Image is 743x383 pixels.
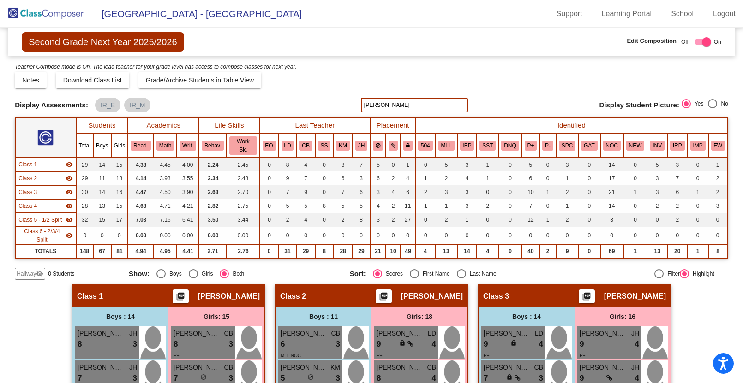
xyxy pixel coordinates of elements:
[154,227,177,244] td: 0.00
[457,227,477,244] td: 0
[556,185,578,199] td: 2
[333,171,353,185] td: 6
[128,158,154,171] td: 4.38
[522,185,540,199] td: 10
[353,171,370,185] td: 3
[581,292,592,305] mat-icon: picture_as_pdf
[578,171,600,185] td: 0
[260,171,279,185] td: 0
[15,171,76,185] td: Susan Reilly - No Class Name
[539,227,556,244] td: 0
[415,199,436,213] td: 1
[279,134,297,158] th: Lisa DeAvila
[717,100,728,108] div: No
[260,199,279,213] td: 0
[600,227,623,244] td: 0
[477,213,498,227] td: 0
[708,134,728,158] th: Fall Watch
[76,158,93,171] td: 29
[177,213,199,227] td: 6.41
[415,134,436,158] th: 504 Plan
[202,141,224,151] button: Behav.
[477,199,498,213] td: 2
[667,227,688,244] td: 0
[688,171,708,185] td: 0
[418,141,433,151] button: 504
[708,185,728,199] td: 2
[647,171,667,185] td: 3
[501,141,519,151] button: DNQ
[76,134,93,158] th: Total
[353,185,370,199] td: 6
[315,199,334,213] td: 8
[594,6,659,21] a: Learning Portal
[66,175,73,182] mat-icon: visibility
[498,158,521,171] td: 0
[15,158,76,171] td: Devon Tescher - No Class Name
[600,134,623,158] th: Not a Good Combo Candidate
[370,134,386,158] th: Keep away students
[361,98,468,112] input: Search...
[436,227,457,244] td: 0
[199,158,227,171] td: 2.24
[401,134,415,158] th: Keep with teacher
[682,99,728,111] mat-radio-group: Select an option
[579,289,595,303] button: Print Students Details
[627,36,677,46] span: Edit Composition
[559,141,575,151] button: SPC
[63,77,122,84] span: Download Class List
[498,227,521,244] td: 0
[667,213,688,227] td: 2
[600,185,623,199] td: 21
[18,188,37,196] span: Class 3
[711,141,725,151] button: FW
[111,227,128,244] td: 0
[76,227,93,244] td: 0
[128,185,154,199] td: 4.47
[180,141,196,151] button: Writ.
[623,227,647,244] td: 0
[664,6,701,21] a: School
[296,185,315,199] td: 9
[539,213,556,227] td: 1
[460,141,474,151] button: IEP
[556,199,578,213] td: 1
[22,32,184,52] span: Second Grade Next Year 2025/2026
[279,171,297,185] td: 9
[333,199,353,213] td: 5
[128,118,199,134] th: Academics
[296,213,315,227] td: 4
[296,134,315,158] th: Colleen Barta
[578,227,600,244] td: 0
[66,202,73,210] mat-icon: visibility
[177,227,199,244] td: 0.00
[76,118,128,134] th: Students
[667,199,688,213] td: 2
[556,158,578,171] td: 3
[690,141,706,151] button: IMP
[296,199,315,213] td: 5
[688,185,708,199] td: 1
[578,134,600,158] th: Gifted and Talented
[111,134,128,158] th: Girls
[336,141,350,151] button: KM
[93,213,111,227] td: 15
[415,185,436,199] td: 2
[386,227,401,244] td: 0
[154,158,177,171] td: 4.45
[650,141,665,151] button: INV
[355,141,367,151] button: JH
[386,213,401,227] td: 2
[15,185,76,199] td: Anna-Lisa Williams - No Class Name
[457,213,477,227] td: 1
[199,171,227,185] td: 2.34
[227,213,259,227] td: 3.44
[93,134,111,158] th: Boys
[498,199,521,213] td: 0
[111,213,128,227] td: 17
[177,171,199,185] td: 3.55
[457,199,477,213] td: 3
[498,213,521,227] td: 0
[436,158,457,171] td: 5
[279,227,297,244] td: 0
